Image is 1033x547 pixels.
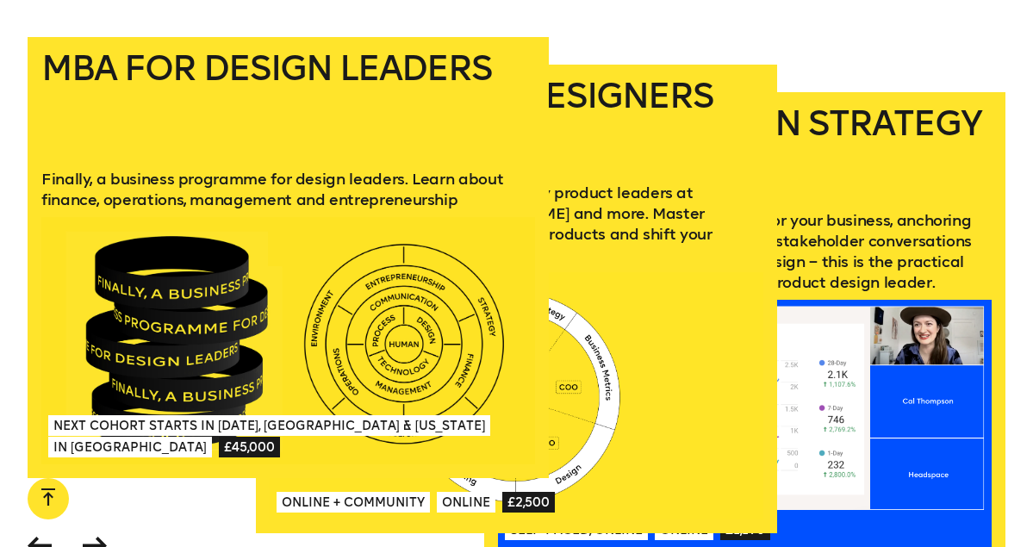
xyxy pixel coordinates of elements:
span: Online + Community [277,492,430,513]
p: Finally, a business programme for design leaders. Learn about finance, operations, management and... [41,169,535,210]
span: In [GEOGRAPHIC_DATA] [48,437,212,457]
h2: MBA for Design Leaders [41,51,535,148]
span: Next Cohort Starts in [DATE], [GEOGRAPHIC_DATA] & [US_STATE] [48,415,490,436]
span: £45,000 [219,437,280,457]
span: Online [437,492,495,513]
a: MBA for Design LeadersFinally, a business programme for design leaders. Learn about finance, oper... [28,37,549,478]
span: £2,500 [502,492,555,513]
